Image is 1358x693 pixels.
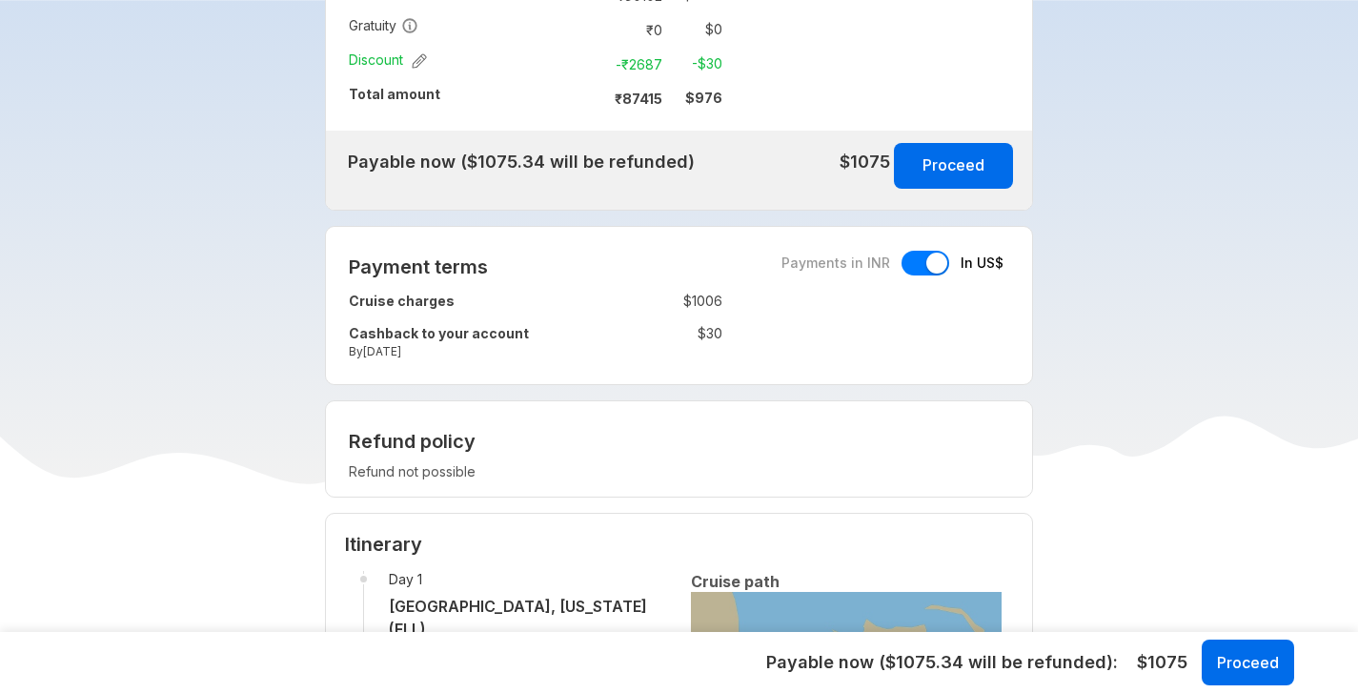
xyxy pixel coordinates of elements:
span: Payments in INR [781,254,890,273]
span: $1075 [1137,650,1187,675]
td: -₹ 2687 [590,51,670,77]
span: Gratuity [349,16,418,35]
td: $ 0 [670,16,722,43]
strong: Total amount [349,86,440,102]
h2: Refund policy [349,430,1009,453]
td: : [581,81,590,115]
td: : [599,288,609,320]
strong: $ 976 [685,90,722,106]
h3: Itinerary [345,533,1013,556]
td: $ 30 [609,320,722,369]
strong: Cashback to your account [349,325,529,341]
strong: ₹ 87415 [615,91,662,107]
td: $1075 [719,146,890,178]
strong: Cruise charges [349,293,455,309]
h2: Payment terms [349,255,722,278]
span: Day 1 [389,571,667,587]
td: $ 1006 [609,288,722,320]
span: In US$ [961,254,1003,273]
span: Discount [349,51,427,70]
p: Refund not possible [349,462,1009,481]
h6: Cruise path [691,571,1002,592]
td: : [581,12,590,47]
td: ₹ 0 [590,16,670,43]
h5: [GEOGRAPHIC_DATA], [US_STATE] (FLL) [389,595,667,641]
button: Proceed [1202,640,1294,685]
td: -$ 30 [670,51,722,77]
button: Proceed [894,143,1013,189]
td: Payable now ($1075.34 will be refunded) [326,146,714,178]
td: : [599,320,609,369]
h5: Payable now ($1075.34 will be refunded) : [766,651,1118,674]
td: : [581,47,590,81]
small: By [DATE] [349,343,599,359]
